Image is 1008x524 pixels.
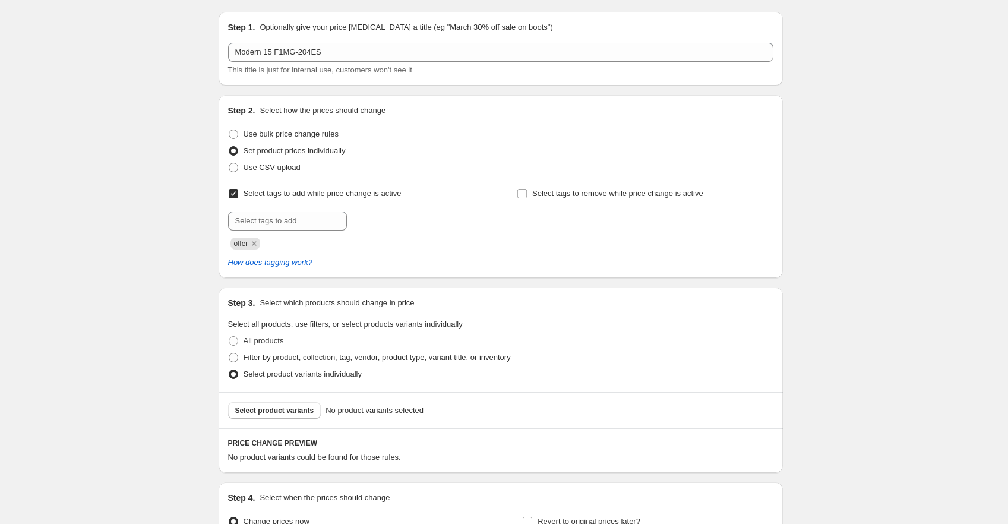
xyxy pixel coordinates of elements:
p: Select how the prices should change [260,105,385,116]
h2: Step 1. [228,21,255,33]
span: All products [244,336,284,345]
p: Select when the prices should change [260,492,390,504]
button: Remove offer [249,238,260,249]
span: Filter by product, collection, tag, vendor, product type, variant title, or inventory [244,353,511,362]
button: Select product variants [228,402,321,419]
span: This title is just for internal use, customers won't see it [228,65,412,74]
input: 30% off holiday sale [228,43,773,62]
span: No product variants selected [326,405,424,416]
span: Select tags to add while price change is active [244,189,402,198]
span: Select product variants [235,406,314,415]
span: Use CSV upload [244,163,301,172]
a: How does tagging work? [228,258,312,267]
h2: Step 4. [228,492,255,504]
h2: Step 2. [228,105,255,116]
span: No product variants could be found for those rules. [228,453,401,462]
h2: Step 3. [228,297,255,309]
p: Select which products should change in price [260,297,414,309]
span: Set product prices individually [244,146,346,155]
span: Select tags to remove while price change is active [532,189,703,198]
h6: PRICE CHANGE PREVIEW [228,438,773,448]
input: Select tags to add [228,212,347,231]
p: Optionally give your price [MEDICAL_DATA] a title (eg "March 30% off sale on boots") [260,21,552,33]
span: Select product variants individually [244,370,362,378]
span: Use bulk price change rules [244,130,339,138]
span: Select all products, use filters, or select products variants individually [228,320,463,329]
span: offer [234,239,248,248]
